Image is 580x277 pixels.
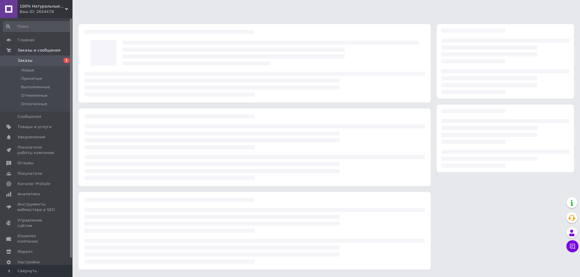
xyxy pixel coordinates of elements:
span: Заказы и сообщения [18,48,60,53]
input: Поиск [3,21,71,32]
span: Покупатели [18,171,42,176]
span: Отмененные [21,93,47,98]
span: Инструменты вебмастера и SEO [18,202,56,212]
span: 1 [63,58,69,63]
span: Оплаченные [21,101,47,107]
span: Каталог ProSale [18,181,50,187]
span: Принятые [21,76,42,81]
span: Маркет [18,249,33,254]
span: Отзывы [18,160,34,166]
span: Управление сайтом [18,218,56,228]
div: Ваш ID: 2654478 [20,9,72,14]
span: Аналитика [18,191,40,197]
span: Выполненные [21,84,50,90]
span: Главная [18,37,34,43]
span: Уведомления [18,134,45,140]
span: Показатели работы компании [18,145,56,156]
button: Чат с покупателем [566,240,578,252]
span: 100% Натуральные Эфирные Масла [20,4,65,9]
span: Заказы [18,58,32,63]
span: Кошелек компании [18,233,56,244]
span: Товары и услуги [18,124,52,130]
span: Сообщения [18,114,41,119]
span: Настройки [18,260,40,265]
span: Новые [21,68,34,73]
